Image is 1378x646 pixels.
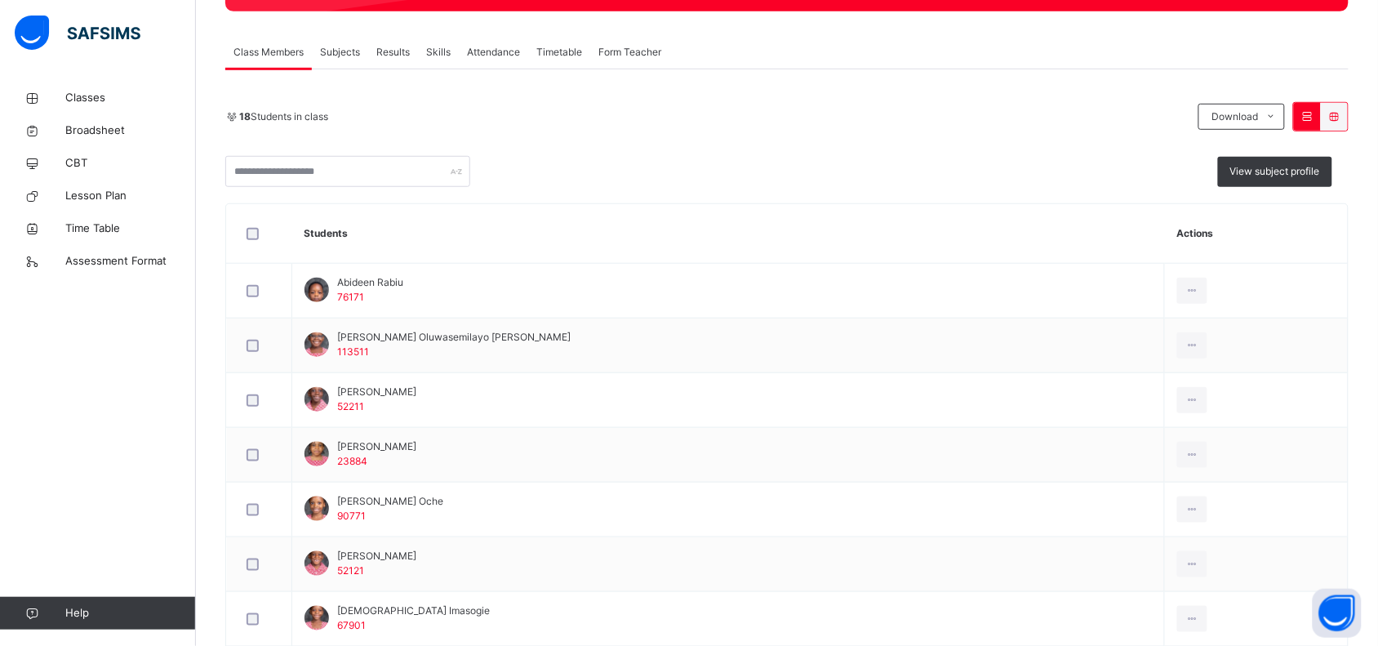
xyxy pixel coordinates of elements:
[65,253,196,270] span: Assessment Format
[337,494,443,509] span: [PERSON_NAME] Oche
[337,510,366,522] span: 90771
[337,564,364,577] span: 52121
[65,605,195,621] span: Help
[337,385,416,399] span: [PERSON_NAME]
[239,109,328,124] span: Students in class
[337,439,416,454] span: [PERSON_NAME]
[65,90,196,106] span: Classes
[426,45,451,60] span: Skills
[239,110,251,123] b: 18
[233,45,304,60] span: Class Members
[65,188,196,204] span: Lesson Plan
[337,455,367,467] span: 23884
[337,345,369,358] span: 113511
[337,549,416,564] span: [PERSON_NAME]
[337,291,364,303] span: 76171
[65,221,196,237] span: Time Table
[320,45,360,60] span: Subjects
[467,45,520,60] span: Attendance
[337,330,571,345] span: [PERSON_NAME] Oluwasemilayo [PERSON_NAME]
[376,45,410,60] span: Results
[65,123,196,139] span: Broadsheet
[1211,109,1258,124] span: Download
[337,275,403,290] span: Abideen Rabiu
[598,45,661,60] span: Form Teacher
[1164,204,1348,264] th: Actions
[337,619,366,631] span: 67901
[65,155,196,172] span: CBT
[15,16,140,50] img: safsims
[536,45,582,60] span: Timetable
[337,400,364,412] span: 52211
[337,604,490,618] span: [DEMOGRAPHIC_DATA] Imasogie
[1230,164,1320,179] span: View subject profile
[1313,589,1362,638] button: Open asap
[292,204,1165,264] th: Students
